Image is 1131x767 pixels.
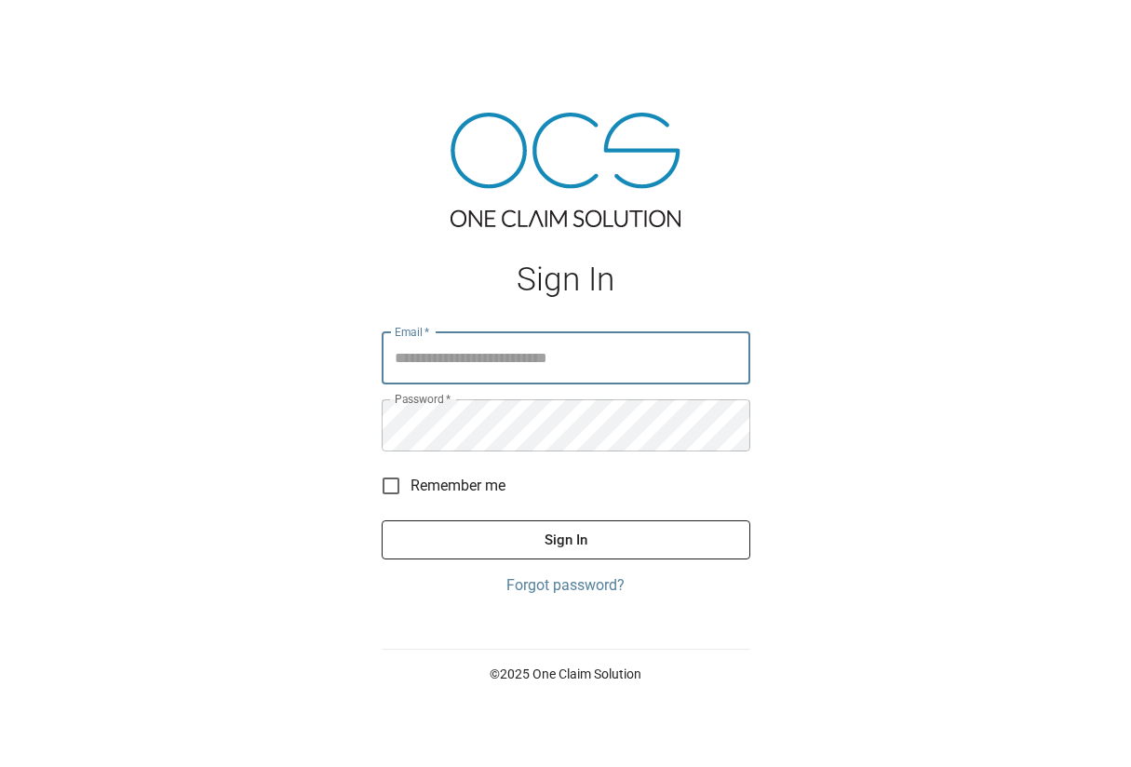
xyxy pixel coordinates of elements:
h1: Sign In [382,261,750,299]
img: ocs-logo-tra.png [451,113,680,227]
img: ocs-logo-white-transparent.png [22,11,97,48]
span: Remember me [411,475,505,497]
button: Sign In [382,520,750,559]
label: Email [395,324,430,340]
p: © 2025 One Claim Solution [382,665,750,683]
label: Password [395,391,451,407]
a: Forgot password? [382,574,750,597]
